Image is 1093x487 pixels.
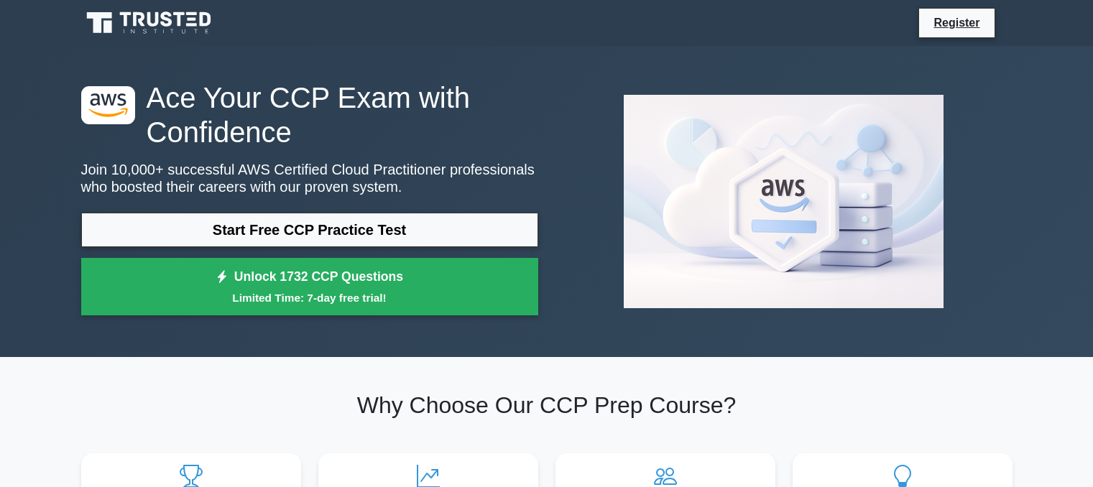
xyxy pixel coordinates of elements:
[81,391,1013,419] h2: Why Choose Our CCP Prep Course?
[612,83,955,320] img: AWS Certified Cloud Practitioner Preview
[81,213,538,247] a: Start Free CCP Practice Test
[81,258,538,315] a: Unlock 1732 CCP QuestionsLimited Time: 7-day free trial!
[81,161,538,195] p: Join 10,000+ successful AWS Certified Cloud Practitioner professionals who boosted their careers ...
[99,289,520,306] small: Limited Time: 7-day free trial!
[925,14,988,32] a: Register
[81,80,538,149] h1: Ace Your CCP Exam with Confidence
